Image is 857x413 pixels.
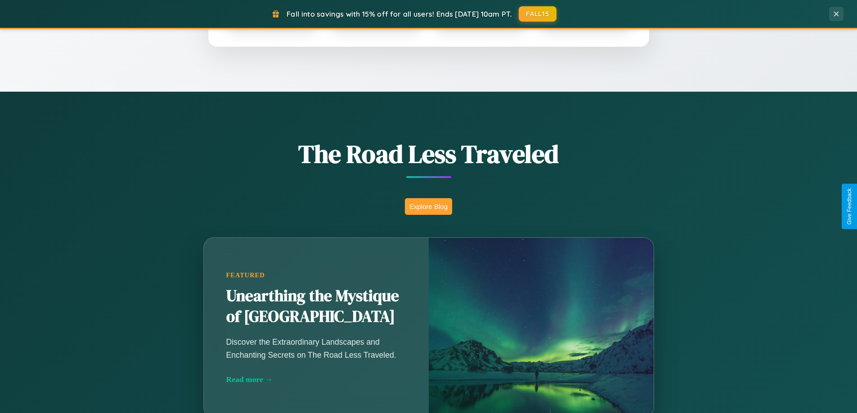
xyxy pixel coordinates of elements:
h1: The Road Less Traveled [159,137,699,171]
button: FALL15 [519,6,556,22]
span: Fall into savings with 15% off for all users! Ends [DATE] 10am PT. [287,9,512,18]
button: Explore Blog [405,198,452,215]
p: Discover the Extraordinary Landscapes and Enchanting Secrets on The Road Less Traveled. [226,336,406,361]
h2: Unearthing the Mystique of [GEOGRAPHIC_DATA] [226,286,406,327]
div: Featured [226,271,406,279]
div: Give Feedback [846,188,853,225]
div: Read more → [226,375,406,384]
